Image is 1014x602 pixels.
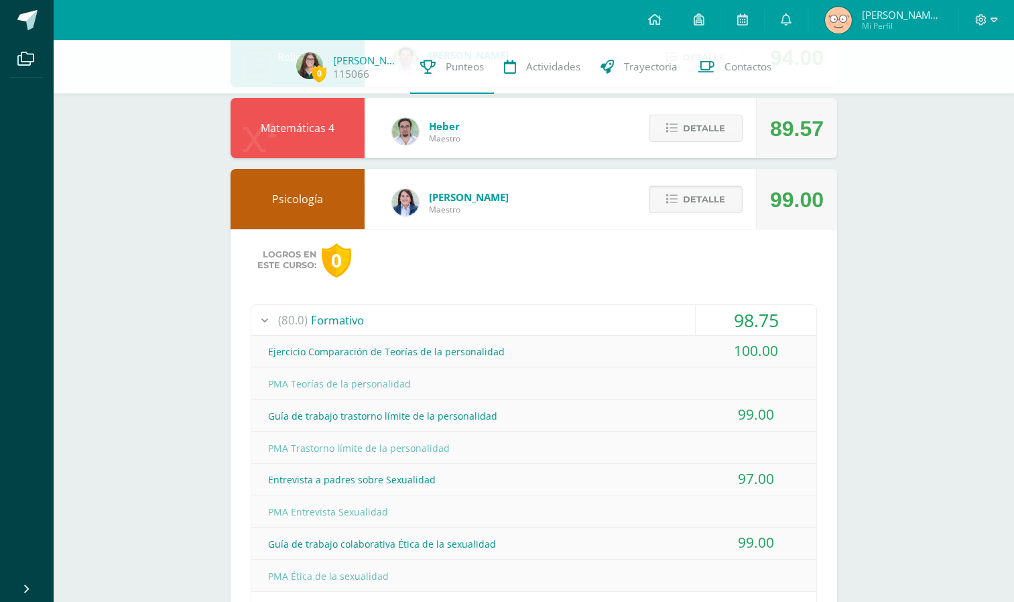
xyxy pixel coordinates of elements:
span: Maestro [429,204,509,215]
a: Actividades [494,40,590,94]
span: (80.0) [278,305,308,335]
div: Guía de trabajo trastorno límite de la personalidad [251,401,816,431]
div: PMA Teorías de la personalidad [251,369,816,399]
span: Mi Perfil [862,20,942,32]
span: Trayectoria [624,60,678,74]
a: Contactos [688,40,781,94]
img: 6366ed5ed987100471695a0532754633.png [825,7,852,34]
div: Matemáticas 4 [231,98,365,158]
div: PMA Entrevista Sexualidad [251,497,816,527]
div: 98.75 [696,305,816,335]
div: 100.00 [696,336,816,366]
div: Psicología [231,169,365,229]
div: 89.57 [770,99,824,159]
img: 00229b7027b55c487e096d516d4a36c4.png [392,118,419,145]
div: Ejercicio Comparación de Teorías de la personalidad [251,337,816,367]
span: [PERSON_NAME] [429,190,509,204]
div: Entrevista a padres sobre Sexualidad [251,465,816,495]
button: Detalle [649,186,743,213]
span: Contactos [724,60,771,74]
a: Punteos [410,40,494,94]
span: Maestro [429,133,460,144]
a: [PERSON_NAME] [333,54,400,67]
div: 97.00 [696,464,816,494]
span: Detalle [683,187,725,212]
div: Formativo [251,305,816,335]
span: Heber [429,119,460,133]
span: Logros en este curso: [257,249,316,271]
div: 99.00 [696,528,816,558]
button: Detalle [649,115,743,142]
img: 7a8bb309cd2690a783a0c444a844ac85.png [296,52,323,79]
div: 99.00 [696,400,816,430]
div: PMA Ética de la sexualidad [251,561,816,591]
span: [PERSON_NAME] de los Angeles [862,8,942,21]
span: Detalle [683,116,725,141]
div: PMA Trastorno límite de la personalidad [251,433,816,463]
img: 101204560ce1c1800cde82bcd5e5712f.png [392,189,419,216]
span: Actividades [526,60,580,74]
span: 0 [312,65,326,82]
div: 99.00 [770,170,824,230]
a: Trayectoria [590,40,688,94]
div: 0 [322,243,351,278]
div: Guía de trabajo colaborativa Ética de la sexualidad [251,529,816,559]
span: Punteos [446,60,484,74]
a: 115066 [333,67,369,81]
